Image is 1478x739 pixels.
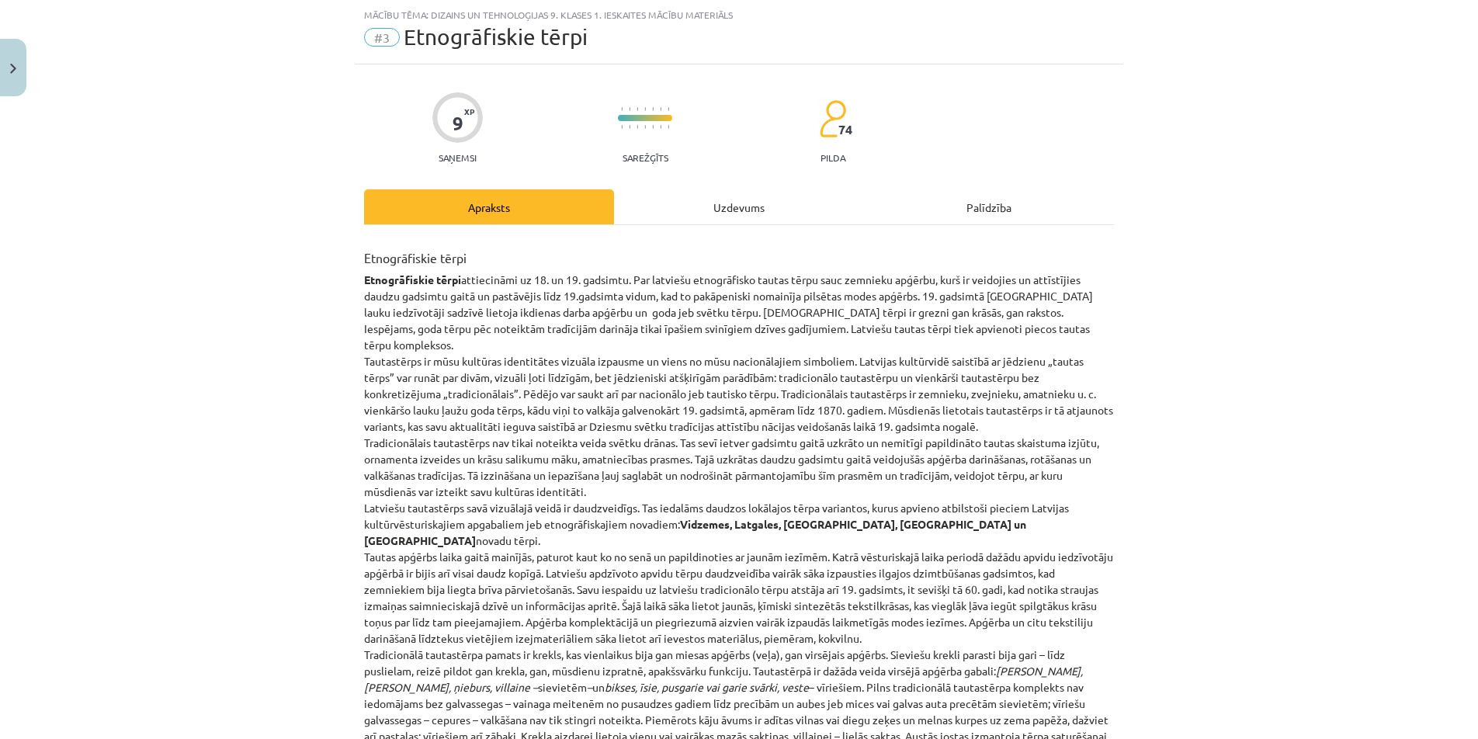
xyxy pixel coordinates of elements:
[464,107,474,116] span: XP
[364,272,461,286] strong: Etnogrāfiskie tērpi
[621,125,623,129] img: icon-short-line-57e1e144782c952c97e751825c79c345078a6d821885a25fce030b3d8c18986b.svg
[629,125,630,129] img: icon-short-line-57e1e144782c952c97e751825c79c345078a6d821885a25fce030b3d8c18986b.svg
[637,125,638,129] img: icon-short-line-57e1e144782c952c97e751825c79c345078a6d821885a25fce030b3d8c18986b.svg
[364,9,1114,20] div: Mācību tēma: Dizains un tehnoloģijas 9. klases 1. ieskaites mācību materiāls
[652,107,654,111] img: icon-short-line-57e1e144782c952c97e751825c79c345078a6d821885a25fce030b3d8c18986b.svg
[364,189,614,224] div: Apraksts
[404,24,588,50] span: Etnogrāfiskie tērpi
[621,107,623,111] img: icon-short-line-57e1e144782c952c97e751825c79c345078a6d821885a25fce030b3d8c18986b.svg
[623,152,668,163] p: Sarežģīts
[453,113,463,134] div: 9
[660,125,661,129] img: icon-short-line-57e1e144782c952c97e751825c79c345078a6d821885a25fce030b3d8c18986b.svg
[432,152,483,163] p: Saņemsi
[864,189,1114,224] div: Palīdzība
[587,680,592,694] em: –
[652,125,654,129] img: icon-short-line-57e1e144782c952c97e751825c79c345078a6d821885a25fce030b3d8c18986b.svg
[644,125,646,129] img: icon-short-line-57e1e144782c952c97e751825c79c345078a6d821885a25fce030b3d8c18986b.svg
[668,107,669,111] img: icon-short-line-57e1e144782c952c97e751825c79c345078a6d821885a25fce030b3d8c18986b.svg
[668,125,669,129] img: icon-short-line-57e1e144782c952c97e751825c79c345078a6d821885a25fce030b3d8c18986b.svg
[644,107,646,111] img: icon-short-line-57e1e144782c952c97e751825c79c345078a6d821885a25fce030b3d8c18986b.svg
[364,664,1083,694] em: [PERSON_NAME], [PERSON_NAME], ņieburs, villaine –
[364,517,1026,547] strong: Vidzemes, Latgales, [GEOGRAPHIC_DATA], [GEOGRAPHIC_DATA] un [GEOGRAPHIC_DATA]
[364,239,1114,267] h3: Etnogrāfiskie tērpi
[819,99,846,138] img: students-c634bb4e5e11cddfef0936a35e636f08e4e9abd3cc4e673bd6f9a4125e45ecb1.svg
[629,107,630,111] img: icon-short-line-57e1e144782c952c97e751825c79c345078a6d821885a25fce030b3d8c18986b.svg
[660,107,661,111] img: icon-short-line-57e1e144782c952c97e751825c79c345078a6d821885a25fce030b3d8c18986b.svg
[821,152,845,163] p: pilda
[605,680,809,694] em: bikses, īsie, pusgarie vai garie svārki, veste
[838,123,852,137] span: 74
[364,28,400,47] span: #3
[637,107,638,111] img: icon-short-line-57e1e144782c952c97e751825c79c345078a6d821885a25fce030b3d8c18986b.svg
[614,189,864,224] div: Uzdevums
[10,64,16,74] img: icon-close-lesson-0947bae3869378f0d4975bcd49f059093ad1ed9edebbc8119c70593378902aed.svg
